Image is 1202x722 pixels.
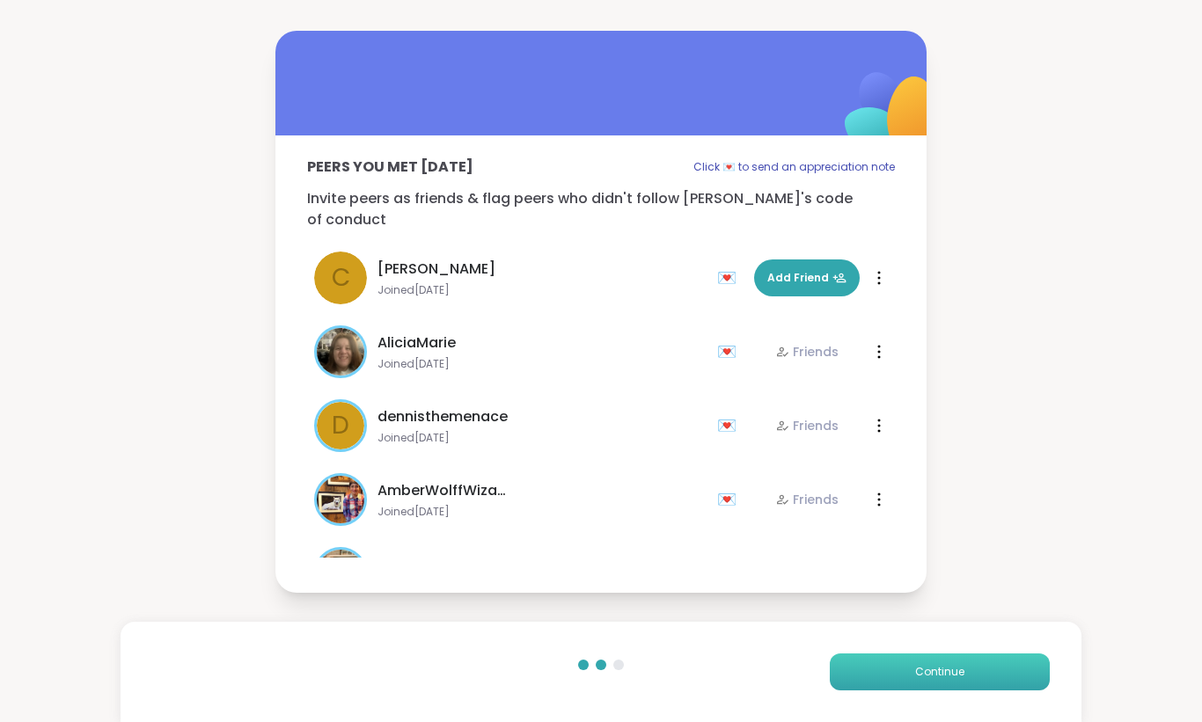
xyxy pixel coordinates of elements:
div: 💌 [717,264,744,292]
span: [PERSON_NAME] [377,259,495,280]
span: Joined [DATE] [377,505,707,519]
p: Click 💌 to send an appreciation note [693,157,895,178]
div: 💌 [717,412,744,440]
div: Friends [775,343,839,361]
img: AliciaMarie [317,328,364,376]
img: Jill_B_Gratitude [317,550,364,597]
img: AmberWolffWizard [317,476,364,523]
span: Add Friend [767,270,847,286]
p: Invite peers as friends & flag peers who didn't follow [PERSON_NAME]'s code of conduct [307,188,895,230]
span: Joined [DATE] [377,357,707,371]
div: Friends [775,491,839,508]
span: d [332,407,349,444]
span: AmberWolffWizard [377,480,509,501]
p: Peers you met [DATE] [307,157,473,178]
div: 💌 [717,338,744,366]
div: 💌 [717,485,744,514]
img: ShareWell Logomark [803,26,978,201]
div: Friends [775,417,839,434]
span: AliciaMarie [377,332,456,354]
span: Joined [DATE] [377,431,707,445]
span: Jill_B_Gratitude [377,554,498,575]
span: Joined [DATE] [377,283,707,297]
span: Continue [915,664,964,680]
button: Add Friend [754,259,860,296]
span: C [332,259,350,296]
button: Continue [830,653,1050,690]
span: dennisthemenace [377,406,508,427]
